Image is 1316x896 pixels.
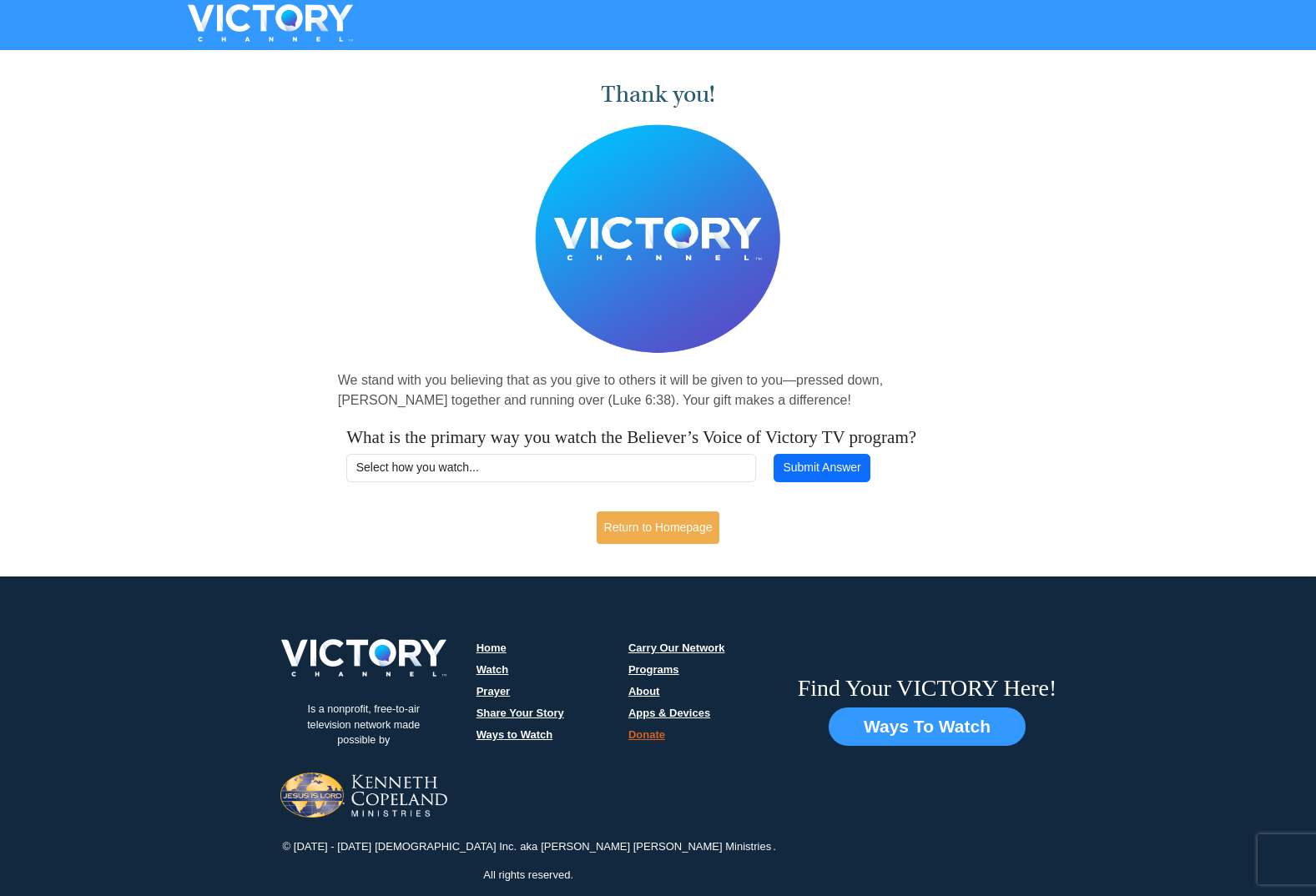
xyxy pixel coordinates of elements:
[482,867,575,883] p: All rights reserved.
[476,663,509,676] a: Watch
[628,642,725,654] a: Carry Our Network
[166,4,375,42] img: VICTORYTHON - VICTORY Channel
[338,370,979,410] p: We stand with you believing that as you give to others it will be given to you—pressed down, [PER...
[518,838,539,855] p: aka
[476,642,507,654] a: Home
[774,454,870,482] button: Submit Answer
[597,511,720,544] a: Return to Homepage
[280,773,447,818] img: Jesus-is-Lord-logo.png
[281,838,374,855] p: © [DATE] - [DATE]
[628,707,710,719] a: Apps & Devices
[476,728,553,741] a: Ways to Watch
[535,124,781,354] img: Believer's Voice of Victory Network
[280,689,447,762] p: Is a nonprofit, free-to-air television network made possible by
[338,81,979,108] h1: Thank you!
[373,838,518,855] p: [DEMOGRAPHIC_DATA] Inc.
[829,707,1026,746] button: Ways To Watch
[539,838,773,855] p: [PERSON_NAME] [PERSON_NAME] Ministries
[260,639,468,677] img: victory-logo.png
[346,427,970,448] h4: What is the primary way you watch the Believer’s Voice of Victory TV program?
[476,707,564,719] a: Share Your Story
[628,685,660,697] a: About
[628,663,679,676] a: Programs
[798,674,1057,702] h6: Find Your VICTORY Here!
[628,728,665,741] a: Donate
[476,685,510,697] a: Prayer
